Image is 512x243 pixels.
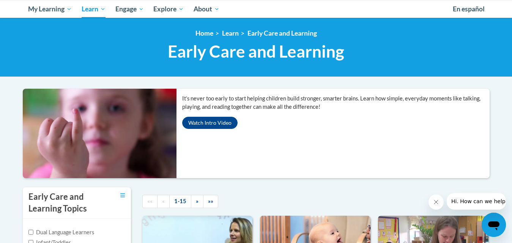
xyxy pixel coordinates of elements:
a: Toggle collapse [120,191,125,199]
a: My Learning [24,0,77,18]
span: About [194,5,219,14]
a: End [203,195,218,208]
span: Engage [115,5,144,14]
span: Early Care and Learning [168,41,344,61]
span: Learn [82,5,106,14]
span: » [196,198,198,204]
a: Explore [148,0,189,18]
span: «« [147,198,153,204]
a: Home [195,29,213,37]
a: Next [191,195,203,208]
a: En español [448,1,490,17]
span: »» [208,198,213,204]
label: Dual Language Learners [28,228,94,237]
iframe: Close message [429,194,444,210]
span: « [162,198,165,204]
iframe: Button to launch messaging window [482,213,506,237]
span: En español [453,5,485,13]
button: Watch Intro Video [182,117,238,129]
a: Learn [77,0,110,18]
div: Main menu [17,0,495,18]
span: Hi. How can we help? [5,5,61,11]
a: 1-15 [169,195,191,208]
a: Engage [110,0,149,18]
span: My Learning [28,5,72,14]
a: Previous [157,195,170,208]
input: Checkbox for Options [28,230,33,235]
a: About [189,0,224,18]
iframe: Message from company [447,193,506,210]
p: It’s never too early to start helping children build stronger, smarter brains. Learn how simple, ... [182,94,490,111]
h3: Early Care and Learning Topics [28,191,101,215]
a: Begining [142,195,158,208]
a: Learn [222,29,239,37]
span: Explore [153,5,184,14]
a: Early Care and Learning [247,29,317,37]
